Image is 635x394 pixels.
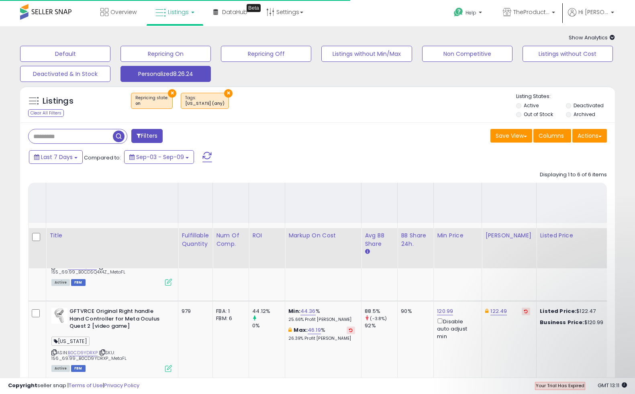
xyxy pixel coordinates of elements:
span: | SKU: 156_69.99_B0CD9YDRXP_MetaFL [51,349,127,361]
div: 90% [401,308,427,315]
span: Compared to: [84,154,121,161]
span: FBM [71,365,86,372]
b: GFTVRCE Original Right handle Hand Controller for Meta Oculus Quest 2 [video game] [69,308,167,332]
a: B0CD9YDRXP [68,349,98,356]
p: 26.39% Profit [PERSON_NAME] [288,336,355,341]
a: 44.36 [300,307,316,315]
span: | SKU: 155_69.99_B0CDSQ4X4Z_MetaFL [51,263,126,275]
div: Num of Comp. [216,231,245,248]
span: Columns [539,132,564,140]
div: Tooltip anchor [247,4,261,12]
button: Listings without Min/Max [321,46,412,62]
button: × [224,89,233,98]
b: Business Price: [540,318,584,326]
div: [US_STATE] (any) [185,101,225,106]
div: Clear All Filters [28,109,64,117]
button: Personalized8.26.24 [120,66,211,82]
p: 25.66% Profit [PERSON_NAME] [288,317,355,323]
div: % [288,308,355,323]
span: TheProductHaven [513,8,549,16]
label: Out of Stock [524,111,553,118]
span: Tags : [185,95,225,107]
div: Markup on Cost [288,231,358,240]
div: Displaying 1 to 6 of 6 items [540,171,607,179]
span: FBM [71,279,86,286]
button: Sep-03 - Sep-09 [124,150,194,164]
span: Sep-03 - Sep-09 [136,153,184,161]
img: 318zId7r+hL._SL40_.jpg [51,308,67,324]
b: Listed Price: [540,307,576,315]
i: Get Help [453,7,463,17]
button: Actions [572,129,607,143]
strong: Copyright [8,382,37,389]
div: FBA: 1 [216,308,243,315]
button: Deactivated & In Stock [20,66,110,82]
small: Avg BB Share. [365,248,370,255]
div: seller snap | | [8,382,139,390]
small: (-3.8%) [370,315,387,322]
span: [US_STATE] [51,337,90,346]
button: Columns [533,129,571,143]
div: BB Share 24h. [401,231,430,248]
span: All listings currently available for purchase on Amazon [51,279,70,286]
button: Default [20,46,110,62]
div: 979 [182,308,206,315]
div: FBM: 6 [216,315,243,322]
a: Terms of Use [69,382,103,389]
button: Repricing On [120,46,211,62]
a: Privacy Policy [104,382,139,389]
label: Deactivated [574,102,604,109]
h5: Listings [43,96,74,107]
a: 46.19 [308,326,321,334]
span: Last 7 Days [41,153,73,161]
div: 88.5% [365,308,397,315]
span: Repricing state : [135,95,168,107]
button: Save View [490,129,532,143]
div: Disable auto adjust min [437,317,476,340]
div: $120.99 [540,319,606,326]
div: [PERSON_NAME] [485,231,533,240]
a: 122.49 [490,307,507,315]
span: Listings [168,8,189,16]
a: Help [447,1,490,26]
span: DataHub [222,8,247,16]
div: Title [49,231,175,240]
div: ASIN: [51,229,172,285]
label: Archived [574,111,595,118]
div: $122.47 [540,308,606,315]
span: Overview [110,8,137,16]
button: Last 7 Days [29,150,83,164]
a: Hi [PERSON_NAME] [568,8,614,26]
b: Max: [294,326,308,334]
th: The percentage added to the cost of goods (COGS) that forms the calculator for Min & Max prices. [285,228,361,268]
span: All listings currently available for purchase on Amazon [51,365,70,372]
div: Listed Price [540,231,609,240]
button: Filters [131,129,163,143]
div: 92% [365,322,397,329]
div: 0% [252,322,285,329]
div: on [135,101,168,106]
div: 44.12% [252,308,285,315]
button: Listings without Cost [523,46,613,62]
div: Min Price [437,231,478,240]
button: Repricing Off [221,46,311,62]
span: Show Analytics [569,34,615,41]
span: Hi [PERSON_NAME] [578,8,608,16]
button: Non Competitive [422,46,512,62]
span: Help [466,9,476,16]
label: Active [524,102,539,109]
button: × [168,89,176,98]
div: % [288,327,355,341]
div: Fulfillable Quantity [182,231,209,248]
a: 120.99 [437,307,453,315]
b: Min: [288,307,300,315]
div: Avg BB Share [365,231,394,248]
p: Listing States: [516,93,615,100]
div: ROI [252,231,282,240]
